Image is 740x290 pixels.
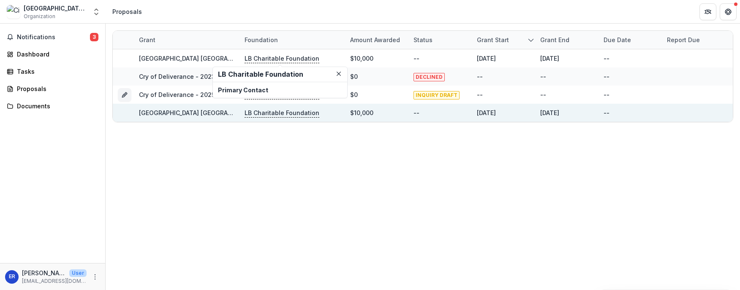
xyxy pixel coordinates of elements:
[662,31,725,49] div: Report Due
[414,73,445,81] span: DECLINED
[350,90,358,99] div: $0
[472,31,535,49] div: Grant start
[599,31,662,49] div: Due Date
[17,84,95,93] div: Proposals
[139,55,324,62] a: [GEOGRAPHIC_DATA] [GEOGRAPHIC_DATA] - 2025 - Inquiry Form
[90,3,102,20] button: Open entity switcher
[345,31,408,49] div: Amount awarded
[109,5,145,18] nav: breadcrumb
[477,72,483,81] div: --
[662,35,705,44] div: Report Due
[535,31,599,49] div: Grant end
[472,35,514,44] div: Grant start
[218,86,342,94] p: Primary Contact
[139,109,324,116] a: [GEOGRAPHIC_DATA] [GEOGRAPHIC_DATA] - 2025 - Inquiry Form
[3,99,102,113] a: Documents
[218,70,342,78] h2: LB Charitable Foundation
[599,35,636,44] div: Due Date
[699,3,716,20] button: Partners
[17,102,95,110] div: Documents
[540,90,546,99] div: --
[540,54,559,63] div: [DATE]
[3,30,102,44] button: Notifications3
[408,35,438,44] div: Status
[24,13,55,20] span: Organization
[239,31,345,49] div: Foundation
[139,73,231,80] a: Cry of Deliverance - 2023 - LOI
[134,31,239,49] div: Grant
[90,33,98,41] span: 3
[345,35,405,44] div: Amount awarded
[350,72,358,81] div: $0
[7,5,20,19] img: City of Refuge Sacramento
[334,69,344,79] button: Close
[350,54,373,63] div: $10,000
[604,108,609,117] div: --
[3,82,102,96] a: Proposals
[477,90,483,99] div: --
[604,90,609,99] div: --
[245,54,319,63] p: LB Charitable Foundation
[22,277,87,285] p: [EMAIL_ADDRESS][DOMAIN_NAME]
[350,108,373,117] div: $10,000
[17,67,95,76] div: Tasks
[540,72,546,81] div: --
[540,108,559,117] div: [DATE]
[477,54,496,63] div: [DATE]
[477,108,496,117] div: [DATE]
[414,54,419,63] div: --
[69,269,87,277] p: User
[239,35,283,44] div: Foundation
[245,108,319,118] p: LB Charitable Foundation
[3,47,102,61] a: Dashboard
[604,54,609,63] div: --
[720,3,737,20] button: Get Help
[408,31,472,49] div: Status
[24,4,87,13] div: [GEOGRAPHIC_DATA] [GEOGRAPHIC_DATA]
[528,37,534,43] svg: sorted descending
[604,72,609,81] div: --
[90,272,100,282] button: More
[3,64,102,78] a: Tasks
[535,35,574,44] div: Grant end
[9,274,15,279] div: Emily Reed
[134,35,161,44] div: Grant
[118,88,131,102] button: Grant 28f4494d-b657-4b27-a1ab-0bf5243118f8
[414,91,460,99] span: INQUIRY DRAFT
[17,34,90,41] span: Notifications
[139,91,257,98] a: Cry of Deliverance - 2025 - Inquiry Form
[17,50,95,59] div: Dashboard
[112,7,142,16] div: Proposals
[22,269,66,277] p: [PERSON_NAME]
[414,108,419,117] div: --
